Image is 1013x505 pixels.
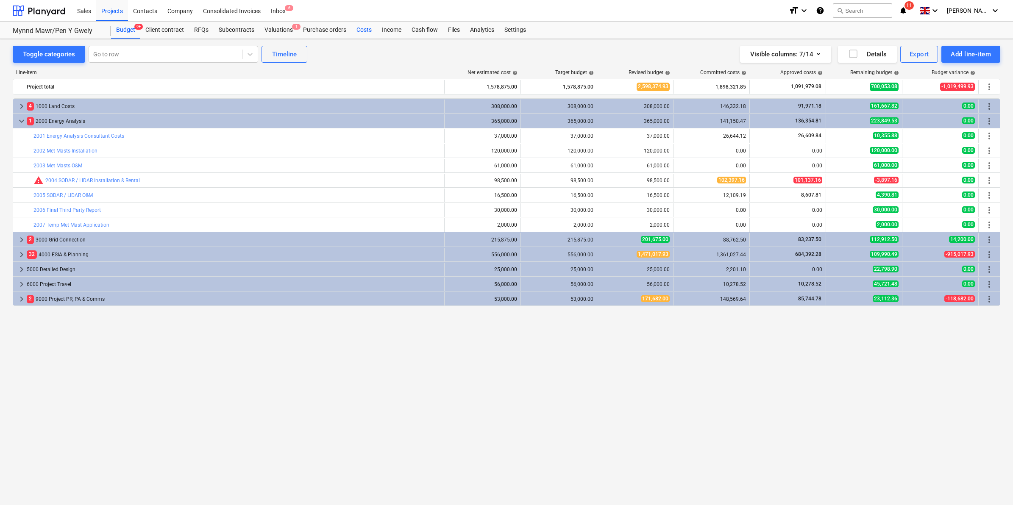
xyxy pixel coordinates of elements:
div: 9000 Project PR, PA & Comms [27,292,441,306]
span: 223,849.53 [870,117,899,124]
span: -3,897.16 [874,177,899,183]
div: Remaining budget [850,69,899,75]
div: 53,000.00 [524,296,593,302]
div: Timeline [272,49,297,60]
span: 1,471,017.93 [637,251,670,258]
div: 56,000.00 [524,281,593,287]
span: More actions [984,279,994,289]
div: Subcontracts [214,22,259,39]
span: 0.00 [962,206,975,213]
span: More actions [984,82,994,92]
div: 0.00 [753,266,822,272]
span: More actions [984,101,994,111]
div: 2000 Energy Analysis [27,114,441,128]
span: 1,091,979.08 [790,83,822,90]
div: 16,500.00 [524,192,593,198]
span: 83,237.50 [797,236,822,242]
div: 146,332.18 [677,103,746,109]
div: 0.00 [677,207,746,213]
span: 0.00 [962,103,975,109]
div: 0.00 [677,148,746,154]
button: Search [833,3,892,18]
div: 61,000.00 [524,163,593,169]
div: Budget variance [932,69,975,75]
div: Visible columns : 7/14 [750,49,821,60]
span: 0.00 [962,147,975,154]
div: 56,000.00 [601,281,670,287]
div: 26,644.12 [677,133,746,139]
div: 2,201.10 [677,266,746,272]
span: 1 [292,24,301,30]
a: Costs [351,22,377,39]
div: Export [910,49,929,60]
a: RFQs [189,22,214,39]
span: help [816,70,823,75]
div: 98,500.00 [448,178,517,183]
span: 6 [285,5,293,11]
div: 0.00 [753,222,822,228]
div: 0.00 [753,207,822,213]
span: 136,354.81 [794,118,822,124]
div: 0.00 [677,163,746,169]
div: 16,500.00 [601,192,670,198]
span: More actions [984,146,994,156]
a: Analytics [465,22,499,39]
span: 0.00 [962,221,975,228]
i: keyboard_arrow_down [799,6,809,16]
div: 25,000.00 [601,266,670,272]
span: Committed costs exceed revised budget [33,175,44,186]
button: Visible columns:7/14 [740,46,831,63]
span: More actions [984,205,994,215]
a: Settings [499,22,531,39]
div: 37,000.00 [601,133,670,139]
span: 26,609.84 [797,133,822,139]
a: Client contract [140,22,189,39]
span: 14,200.00 [949,236,975,243]
span: keyboard_arrow_right [17,294,27,304]
div: Cash flow [406,22,443,39]
button: Export [900,46,938,63]
div: 1000 Land Costs [27,100,441,113]
span: 30,000.00 [873,206,899,213]
div: Net estimated cost [468,69,518,75]
div: 308,000.00 [524,103,593,109]
span: keyboard_arrow_right [17,235,27,245]
div: 308,000.00 [448,103,517,109]
div: 215,875.00 [524,237,593,243]
span: keyboard_arrow_down [17,116,27,126]
div: 2,000.00 [524,222,593,228]
span: 91,971.18 [797,103,822,109]
div: 1,361,027.44 [677,252,746,258]
button: Toggle categories [13,46,85,63]
span: keyboard_arrow_right [17,264,27,275]
span: 102,397.16 [717,177,746,183]
span: 2 [27,295,34,303]
span: [PERSON_NAME] [947,7,989,14]
div: 25,000.00 [524,266,593,272]
div: 365,000.00 [448,118,517,124]
span: 8,607.81 [800,192,822,198]
span: More actions [984,264,994,275]
div: Chat Widget [971,464,1013,505]
a: 2004 SODAR / LIDAR Installation & Rental [45,178,140,183]
span: 45,721.48 [873,280,899,287]
i: format_size [789,6,799,16]
div: Line-item [13,69,445,75]
span: search [837,7,843,14]
button: Add line-item [941,46,1000,63]
span: -1,019,499.93 [940,83,975,91]
div: 148,569.64 [677,296,746,302]
span: keyboard_arrow_right [17,250,27,260]
span: More actions [984,116,994,126]
span: keyboard_arrow_right [17,279,27,289]
div: 98,500.00 [601,178,670,183]
span: More actions [984,294,994,304]
button: Details [838,46,897,63]
span: 2,000.00 [876,221,899,228]
span: 9+ [134,24,143,30]
button: Timeline [262,46,307,63]
div: 30,000.00 [524,207,593,213]
div: 0.00 [677,222,746,228]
